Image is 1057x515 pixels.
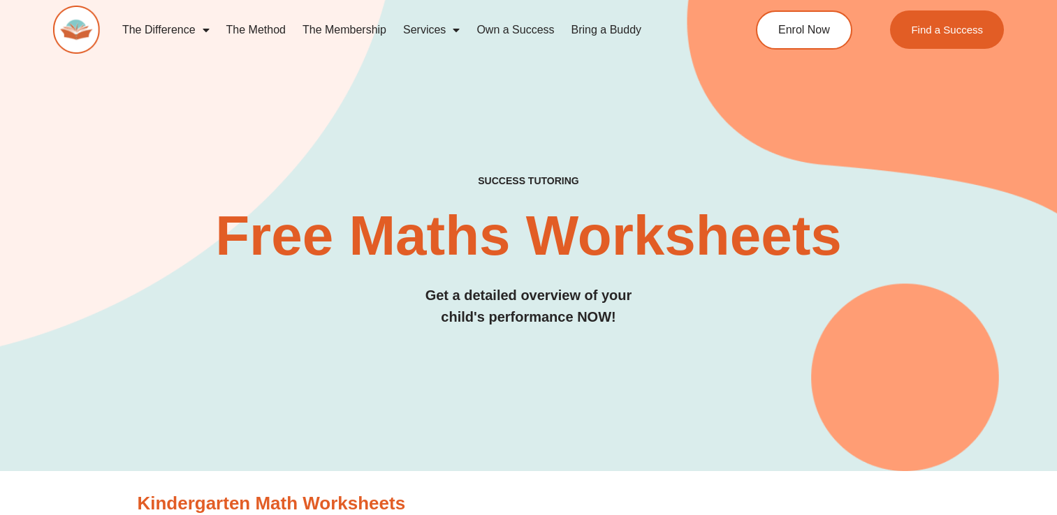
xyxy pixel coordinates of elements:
[218,14,294,46] a: The Method
[294,14,395,46] a: The Membership
[778,24,830,36] span: Enrol Now
[563,14,650,46] a: Bring a Buddy
[53,175,1005,187] h4: SUCCESS TUTORING​
[912,24,984,35] span: Find a Success
[468,14,562,46] a: Own a Success
[114,14,218,46] a: The Difference
[395,14,468,46] a: Services
[756,10,852,50] a: Enrol Now
[891,10,1005,49] a: Find a Success
[53,285,1005,328] h3: Get a detailed overview of your child's performance NOW!
[53,208,1005,264] h2: Free Maths Worksheets​
[114,14,701,46] nav: Menu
